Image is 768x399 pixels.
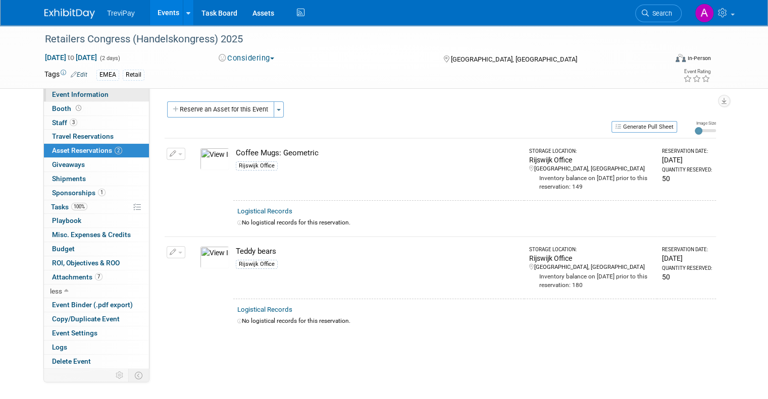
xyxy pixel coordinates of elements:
a: Logistical Records [237,306,292,313]
span: Giveaways [52,160,85,168]
span: Shipments [52,175,86,183]
div: Reservation Date: [662,148,712,155]
a: Event Binder (.pdf export) [44,298,149,312]
a: Logistical Records [237,207,292,215]
div: Rijswijk Office [236,161,278,170]
td: Tags [44,69,87,81]
div: Rijswijk Office [529,253,653,263]
img: View Images [200,148,229,170]
span: 100% [71,203,87,210]
div: 50 [662,174,712,184]
img: ExhibitDay [44,9,95,19]
a: Travel Reservations [44,130,149,143]
span: 7 [95,273,103,280]
a: Tasks100% [44,200,149,214]
span: Misc. Expenses & Credits [52,231,131,239]
div: 50 [662,272,712,282]
a: Giveaways [44,158,149,172]
div: In-Person [687,54,711,62]
a: less [44,284,149,298]
div: EMEA [96,70,119,80]
span: Delete Event [52,357,91,365]
a: Copy/Duplicate Event [44,312,149,326]
td: Toggle Event Tabs [129,369,149,382]
div: Coffee Mugs: Geometric [236,148,520,158]
div: Storage Location: [529,246,653,253]
a: Booth [44,102,149,116]
span: Copy/Duplicate Event [52,315,120,323]
td: Personalize Event Tab Strip [111,369,129,382]
span: 1 [98,189,106,196]
span: Logs [52,343,67,351]
div: Quantity Reserved: [662,265,712,272]
span: 3 [70,119,77,126]
div: Rijswijk Office [529,155,653,165]
div: Reservation Date: [662,246,712,253]
div: [GEOGRAPHIC_DATA], [GEOGRAPHIC_DATA] [529,165,653,173]
div: No logistical records for this reservation. [237,218,712,227]
span: TreviPay [107,9,135,17]
div: No logistical records for this reservation. [237,317,712,325]
span: Budget [52,245,75,253]
button: Generate Pull Sheet [611,121,677,133]
div: Image Size [695,120,716,126]
span: [GEOGRAPHIC_DATA], [GEOGRAPHIC_DATA] [451,55,577,63]
span: less [50,287,62,295]
span: Event Information [52,90,109,98]
button: Reserve an Asset for this Event [167,101,274,118]
a: Attachments7 [44,270,149,284]
span: Travel Reservations [52,132,114,140]
a: Asset Reservations2 [44,144,149,157]
a: Logs [44,340,149,354]
div: Retailers Congress (Handelskongress) 2025 [41,30,654,48]
span: (2 days) [99,55,120,62]
span: Attachments [52,273,103,281]
span: Booth not reserved yet [74,104,83,112]
div: [DATE] [662,253,712,263]
a: Event Information [44,88,149,101]
div: Rijswijk Office [236,260,278,269]
img: View Images [200,246,229,268]
a: Staff3 [44,116,149,130]
div: Quantity Reserved: [662,166,712,174]
span: Tasks [51,203,87,211]
a: Sponsorships1 [44,186,149,200]
div: [DATE] [662,155,712,165]
button: Considering [215,53,278,64]
img: Format-Inperson.png [676,54,686,62]
span: Playbook [52,216,81,224]
span: Event Settings [52,329,97,337]
div: Inventory balance on [DATE] prior to this reservation: 149 [529,173,653,191]
span: Staff [52,119,77,127]
a: Edit [71,71,87,78]
div: Event Format [612,52,711,68]
a: Playbook [44,214,149,227]
span: [DATE] [DATE] [44,53,97,62]
span: to [66,53,76,62]
div: Teddy bears [236,246,520,257]
span: Search [649,10,672,17]
a: Shipments [44,172,149,186]
a: ROI, Objectives & ROO [44,256,149,270]
span: ROI, Objectives & ROO [52,259,120,267]
a: Delete Event [44,355,149,368]
img: Alen Lovric [695,4,714,23]
a: Misc. Expenses & Credits [44,228,149,242]
a: Search [635,5,682,22]
span: Sponsorships [52,189,106,197]
div: Inventory balance on [DATE] prior to this reservation: 180 [529,271,653,290]
span: Event Binder (.pdf export) [52,301,133,309]
div: Event Rating [683,69,710,74]
a: Budget [44,242,149,256]
span: Asset Reservations [52,146,122,154]
span: Booth [52,104,83,112]
div: Retail [123,70,144,80]
div: Storage Location: [529,148,653,155]
a: Event Settings [44,326,149,340]
div: [GEOGRAPHIC_DATA], [GEOGRAPHIC_DATA] [529,263,653,271]
span: 2 [115,147,122,154]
